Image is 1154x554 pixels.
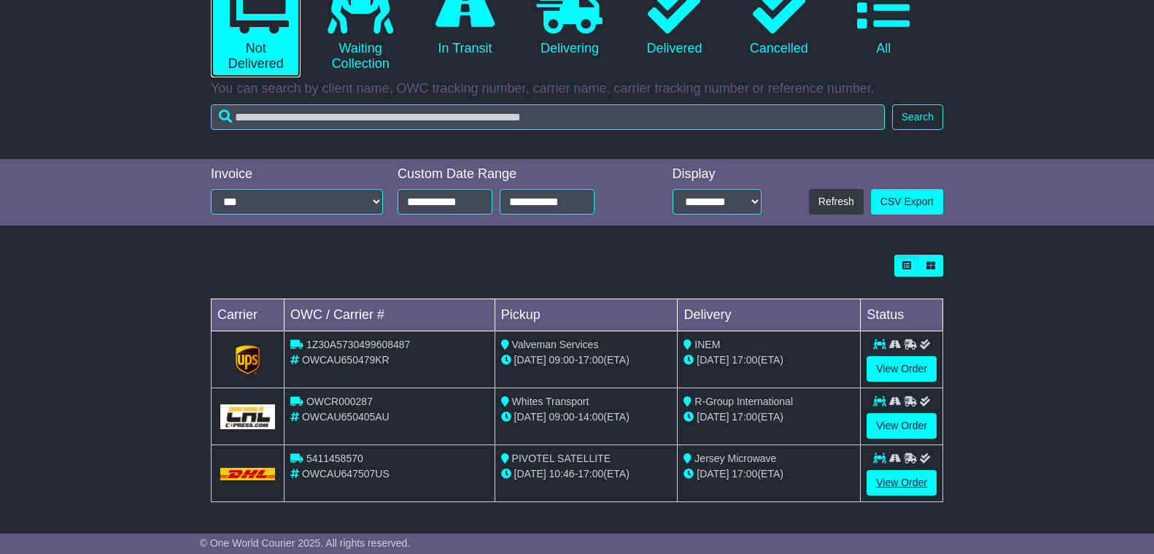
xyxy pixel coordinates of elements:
[549,354,575,366] span: 09:00
[514,354,546,366] span: [DATE]
[673,166,762,182] div: Display
[732,468,757,480] span: 17:00
[302,411,390,423] span: OWCAU650405AU
[578,354,603,366] span: 17:00
[678,299,861,331] td: Delivery
[495,299,678,331] td: Pickup
[694,339,720,350] span: INEM
[284,299,495,331] td: OWC / Carrier #
[236,345,260,374] img: GetCarrierServiceLogo
[867,470,937,496] a: View Order
[211,166,383,182] div: Invoice
[871,189,943,215] a: CSV Export
[697,354,729,366] span: [DATE]
[514,468,546,480] span: [DATE]
[220,468,275,480] img: DHL.png
[220,404,275,429] img: GetCarrierServiceLogo
[512,339,599,350] span: Valveman Services
[200,537,411,549] span: © One World Courier 2025. All rights reserved.
[306,339,410,350] span: 1Z30A5730499608487
[501,353,672,368] div: - (ETA)
[501,466,672,482] div: - (ETA)
[684,466,854,482] div: (ETA)
[549,411,575,423] span: 09:00
[684,409,854,425] div: (ETA)
[578,411,603,423] span: 14:00
[302,468,390,480] span: OWCAU647507US
[302,354,390,366] span: OWCAU650479KR
[684,353,854,368] div: (ETA)
[306,396,373,407] span: OWCR000287
[697,411,729,423] span: [DATE]
[211,81,943,97] p: You can search by client name, OWC tracking number, carrier name, carrier tracking number or refe...
[549,468,575,480] span: 10:46
[732,411,757,423] span: 17:00
[694,396,793,407] span: R-Group International
[512,453,611,464] span: PIVOTEL SATELLITE
[732,354,757,366] span: 17:00
[398,166,632,182] div: Custom Date Range
[861,299,943,331] td: Status
[514,411,546,423] span: [DATE]
[867,356,937,382] a: View Order
[694,453,776,464] span: Jersey Microwave
[697,468,729,480] span: [DATE]
[512,396,589,407] span: Whites Transport
[306,453,363,464] span: 5411458570
[212,299,284,331] td: Carrier
[809,189,864,215] button: Refresh
[501,409,672,425] div: - (ETA)
[867,413,937,439] a: View Order
[578,468,603,480] span: 17:00
[892,104,943,130] button: Search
